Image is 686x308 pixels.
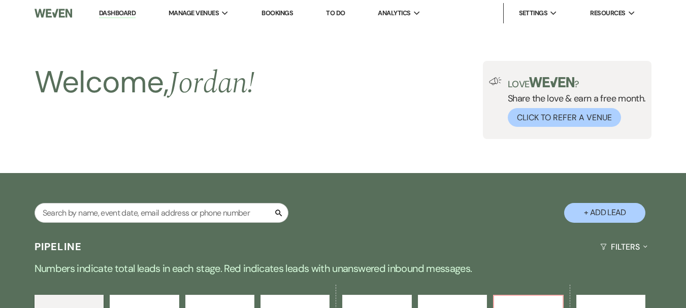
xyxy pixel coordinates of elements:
button: Click to Refer a Venue [508,108,621,127]
button: Filters [596,233,651,260]
img: weven-logo-green.svg [529,77,574,87]
span: Analytics [378,8,410,18]
button: + Add Lead [564,203,645,223]
a: To Do [326,9,345,17]
input: Search by name, event date, email address or phone number [35,203,288,223]
a: Dashboard [99,9,136,18]
h3: Pipeline [35,239,82,254]
div: Share the love & earn a free month. [502,77,646,127]
span: Resources [590,8,625,18]
img: Weven Logo [35,3,73,24]
h2: Welcome, [35,61,254,105]
a: Bookings [262,9,293,17]
img: loud-speaker-illustration.svg [489,77,502,85]
p: Love ? [508,77,646,89]
span: Settings [519,8,548,18]
span: Jordan ! [169,60,254,107]
span: Manage Venues [169,8,219,18]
